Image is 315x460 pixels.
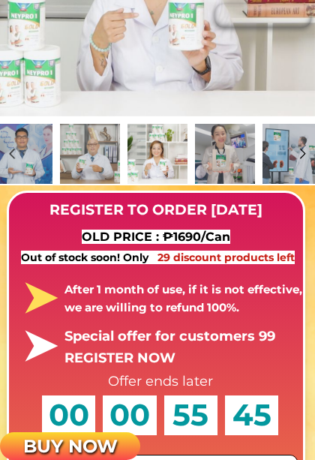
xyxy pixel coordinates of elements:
h3: Special offer for customers 99 REGISTER NOW [64,326,304,369]
span: Out of stock soon! Only [21,251,151,264]
span: 29 discount products left [157,251,295,264]
h3: Offer ends later [86,371,234,392]
h3: REGISTER TO ORDER [DATE] [37,199,274,221]
span: OLD PRICE : ₱1690/Can [82,230,230,244]
h3: After 1 month of use, if it is not effective, we are willing to refund 100%. [64,281,304,317]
